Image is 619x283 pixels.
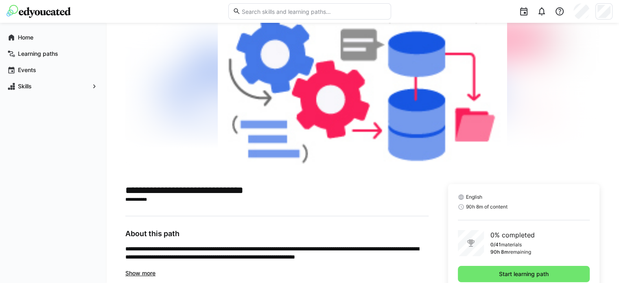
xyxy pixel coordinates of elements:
span: English [466,194,482,200]
span: Show more [125,270,155,276]
p: 90h 8m [490,249,509,255]
p: 0/41 [490,241,501,248]
span: 90h 8m of content [466,204,507,210]
h3: About this path [125,229,429,238]
span: Start learning path [498,270,550,278]
input: Search skills and learning paths… [241,8,386,15]
p: remaining [509,249,531,255]
button: Start learning path [458,266,590,282]
p: materials [501,241,522,248]
p: 0% completed [490,230,535,240]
